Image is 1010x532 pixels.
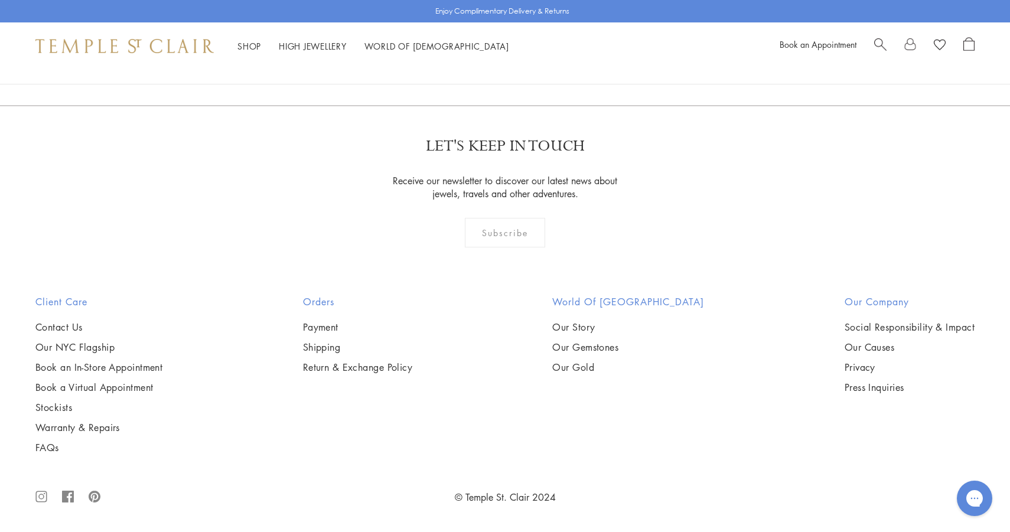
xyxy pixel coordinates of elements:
a: Payment [303,321,413,334]
iframe: Gorgias live chat messenger [951,476,998,520]
a: Privacy [845,361,975,374]
a: Search [874,37,887,55]
a: World of [DEMOGRAPHIC_DATA]World of [DEMOGRAPHIC_DATA] [364,40,509,52]
h2: Client Care [35,295,162,309]
h2: World of [GEOGRAPHIC_DATA] [552,295,704,309]
a: Our Story [552,321,704,334]
a: Our Gemstones [552,341,704,354]
a: Our Causes [845,341,975,354]
p: Receive our newsletter to discover our latest news about jewels, travels and other adventures. [386,174,625,200]
p: LET'S KEEP IN TOUCH [426,136,585,156]
a: View Wishlist [934,37,946,55]
a: Press Inquiries [845,381,975,394]
a: Stockists [35,401,162,414]
a: Return & Exchange Policy [303,361,413,374]
p: Enjoy Complimentary Delivery & Returns [435,5,569,17]
nav: Main navigation [237,39,509,54]
a: High JewelleryHigh Jewellery [279,40,347,52]
h2: Orders [303,295,413,309]
a: Book an In-Store Appointment [35,361,162,374]
a: © Temple St. Clair 2024 [455,491,556,504]
a: Book a Virtual Appointment [35,381,162,394]
a: Our NYC Flagship [35,341,162,354]
div: Subscribe [465,218,546,247]
a: FAQs [35,441,162,454]
h2: Our Company [845,295,975,309]
a: Book an Appointment [780,38,856,50]
a: Contact Us [35,321,162,334]
a: Our Gold [552,361,704,374]
a: Warranty & Repairs [35,421,162,434]
a: Open Shopping Bag [963,37,975,55]
img: Temple St. Clair [35,39,214,53]
a: Social Responsibility & Impact [845,321,975,334]
a: ShopShop [237,40,261,52]
a: Shipping [303,341,413,354]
